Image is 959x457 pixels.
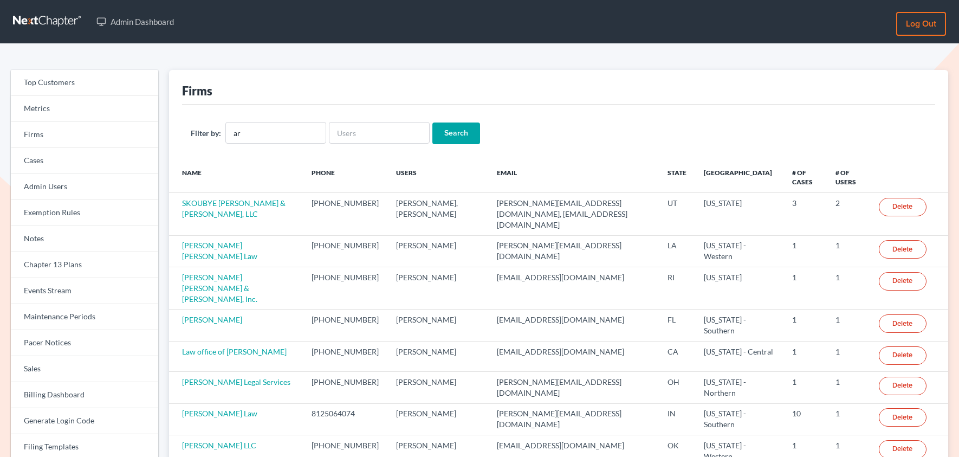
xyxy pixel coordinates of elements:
[879,346,926,365] a: Delete
[695,193,783,235] td: [US_STATE]
[303,235,387,267] td: [PHONE_NUMBER]
[191,127,221,139] label: Filter by:
[488,372,659,403] td: [PERSON_NAME][EMAIL_ADDRESS][DOMAIN_NAME]
[827,403,870,435] td: 1
[783,403,827,435] td: 10
[11,122,158,148] a: Firms
[827,310,870,341] td: 1
[169,162,303,193] th: Name
[11,278,158,304] a: Events Stream
[11,70,158,96] a: Top Customers
[659,235,695,267] td: LA
[488,267,659,310] td: [EMAIL_ADDRESS][DOMAIN_NAME]
[329,122,430,144] input: Users
[387,235,488,267] td: [PERSON_NAME]
[182,441,256,450] a: [PERSON_NAME] LLC
[783,162,827,193] th: # of Cases
[783,267,827,310] td: 1
[827,162,870,193] th: # of Users
[182,241,257,261] a: [PERSON_NAME] [PERSON_NAME] Law
[11,226,158,252] a: Notes
[695,403,783,435] td: [US_STATE] - Southern
[783,235,827,267] td: 1
[827,341,870,371] td: 1
[783,341,827,371] td: 1
[303,310,387,341] td: [PHONE_NUMBER]
[488,235,659,267] td: [PERSON_NAME][EMAIL_ADDRESS][DOMAIN_NAME]
[225,122,326,144] input: Firm Name
[387,372,488,403] td: [PERSON_NAME]
[659,372,695,403] td: OH
[827,267,870,310] td: 1
[879,408,926,427] a: Delete
[182,377,290,387] a: [PERSON_NAME] Legal Services
[695,341,783,371] td: [US_STATE] - Central
[659,403,695,435] td: IN
[387,310,488,341] td: [PERSON_NAME]
[659,162,695,193] th: State
[11,356,158,382] a: Sales
[659,341,695,371] td: CA
[182,409,257,418] a: [PERSON_NAME] Law
[387,341,488,371] td: [PERSON_NAME]
[182,198,286,218] a: SKOUBYE [PERSON_NAME] & [PERSON_NAME], LLC
[303,341,387,371] td: [PHONE_NUMBER]
[387,403,488,435] td: [PERSON_NAME]
[827,235,870,267] td: 1
[488,403,659,435] td: [PERSON_NAME][EMAIL_ADDRESS][DOMAIN_NAME]
[827,372,870,403] td: 1
[11,330,158,356] a: Pacer Notices
[488,162,659,193] th: Email
[182,347,287,356] a: Law office of [PERSON_NAME]
[827,193,870,235] td: 2
[11,148,158,174] a: Cases
[783,193,827,235] td: 3
[659,193,695,235] td: UT
[11,304,158,330] a: Maintenance Periods
[91,12,179,31] a: Admin Dashboard
[879,240,926,259] a: Delete
[783,310,827,341] td: 1
[182,273,257,304] a: [PERSON_NAME] [PERSON_NAME] & [PERSON_NAME], Inc.
[695,310,783,341] td: [US_STATE] - Southern
[488,341,659,371] td: [EMAIL_ADDRESS][DOMAIN_NAME]
[11,174,158,200] a: Admin Users
[488,310,659,341] td: [EMAIL_ADDRESS][DOMAIN_NAME]
[695,267,783,310] td: [US_STATE]
[387,267,488,310] td: [PERSON_NAME]
[303,403,387,435] td: 8125064074
[695,162,783,193] th: [GEOGRAPHIC_DATA]
[879,377,926,395] a: Delete
[783,372,827,403] td: 1
[488,193,659,235] td: [PERSON_NAME][EMAIL_ADDRESS][DOMAIN_NAME], [EMAIL_ADDRESS][DOMAIN_NAME]
[303,267,387,310] td: [PHONE_NUMBER]
[695,372,783,403] td: [US_STATE] - Northern
[303,162,387,193] th: Phone
[11,252,158,278] a: Chapter 13 Plans
[182,83,212,99] div: Firms
[879,198,926,216] a: Delete
[303,193,387,235] td: [PHONE_NUMBER]
[11,96,158,122] a: Metrics
[11,408,158,434] a: Generate Login Code
[387,193,488,235] td: [PERSON_NAME], [PERSON_NAME]
[182,315,242,324] a: [PERSON_NAME]
[11,382,158,408] a: Billing Dashboard
[303,372,387,403] td: [PHONE_NUMBER]
[659,267,695,310] td: RI
[432,123,480,144] input: Search
[387,162,488,193] th: Users
[695,235,783,267] td: [US_STATE] - Western
[879,272,926,291] a: Delete
[11,200,158,226] a: Exemption Rules
[896,12,946,36] a: Log out
[659,310,695,341] td: FL
[879,314,926,333] a: Delete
